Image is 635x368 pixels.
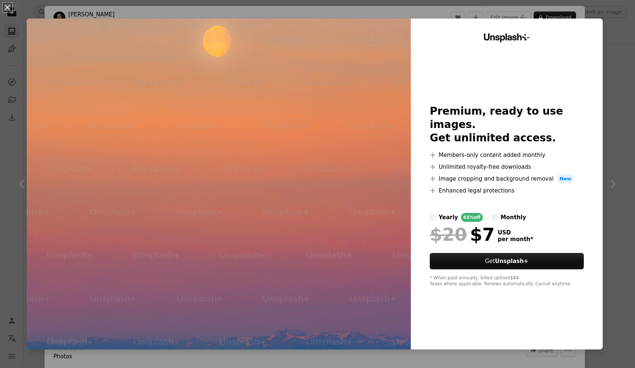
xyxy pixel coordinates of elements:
[557,174,575,183] span: New
[495,258,528,264] strong: Unsplash+
[430,174,584,183] li: Image cropping and background removal
[501,213,526,222] div: monthly
[498,229,533,236] span: USD
[430,186,584,195] li: Enhanced legal protections
[430,151,584,160] li: Members-only content added monthly
[461,213,483,222] div: 65% off
[498,236,533,243] span: per month *
[430,162,584,171] li: Unlimited royalty-free downloads
[430,225,467,244] span: $20
[439,213,458,222] div: yearly
[430,214,436,220] input: yearly65%off
[430,105,584,145] h2: Premium, ready to use images. Get unlimited access.
[492,214,498,220] input: monthly
[430,253,584,269] button: GetUnsplash+
[430,225,495,244] div: $7
[430,275,584,287] div: * When paid annually, billed upfront $84 Taxes where applicable. Renews automatically. Cancel any...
